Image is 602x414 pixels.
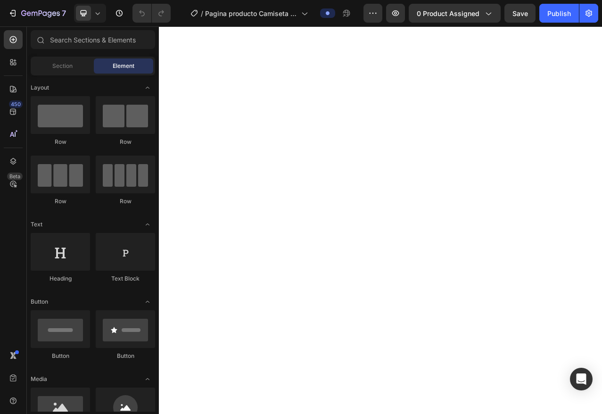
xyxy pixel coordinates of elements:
span: Button [31,298,48,306]
div: Text Block [96,274,155,283]
button: 0 product assigned [409,4,501,23]
span: Save [512,9,528,17]
iframe: Design area [159,26,602,414]
span: Pagina producto Camiseta Tequila [205,8,297,18]
span: Toggle open [140,372,155,387]
div: Button [31,352,90,360]
button: 7 [4,4,70,23]
span: Text [31,220,42,229]
span: Toggle open [140,217,155,232]
div: Publish [547,8,571,18]
button: Publish [539,4,579,23]
div: Beta [7,173,23,180]
span: Element [113,62,134,70]
div: Row [96,197,155,206]
span: Section [52,62,73,70]
div: Row [31,138,90,146]
input: Search Sections & Elements [31,30,155,49]
div: Open Intercom Messenger [570,368,593,390]
div: Row [96,138,155,146]
button: Save [504,4,536,23]
span: Layout [31,83,49,92]
span: Toggle open [140,80,155,95]
span: Media [31,375,47,383]
div: Row [31,197,90,206]
div: Button [96,352,155,360]
span: 0 product assigned [417,8,479,18]
div: Heading [31,274,90,283]
span: Toggle open [140,294,155,309]
div: Undo/Redo [132,4,171,23]
span: / [201,8,203,18]
div: 450 [9,100,23,108]
p: 7 [62,8,66,19]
